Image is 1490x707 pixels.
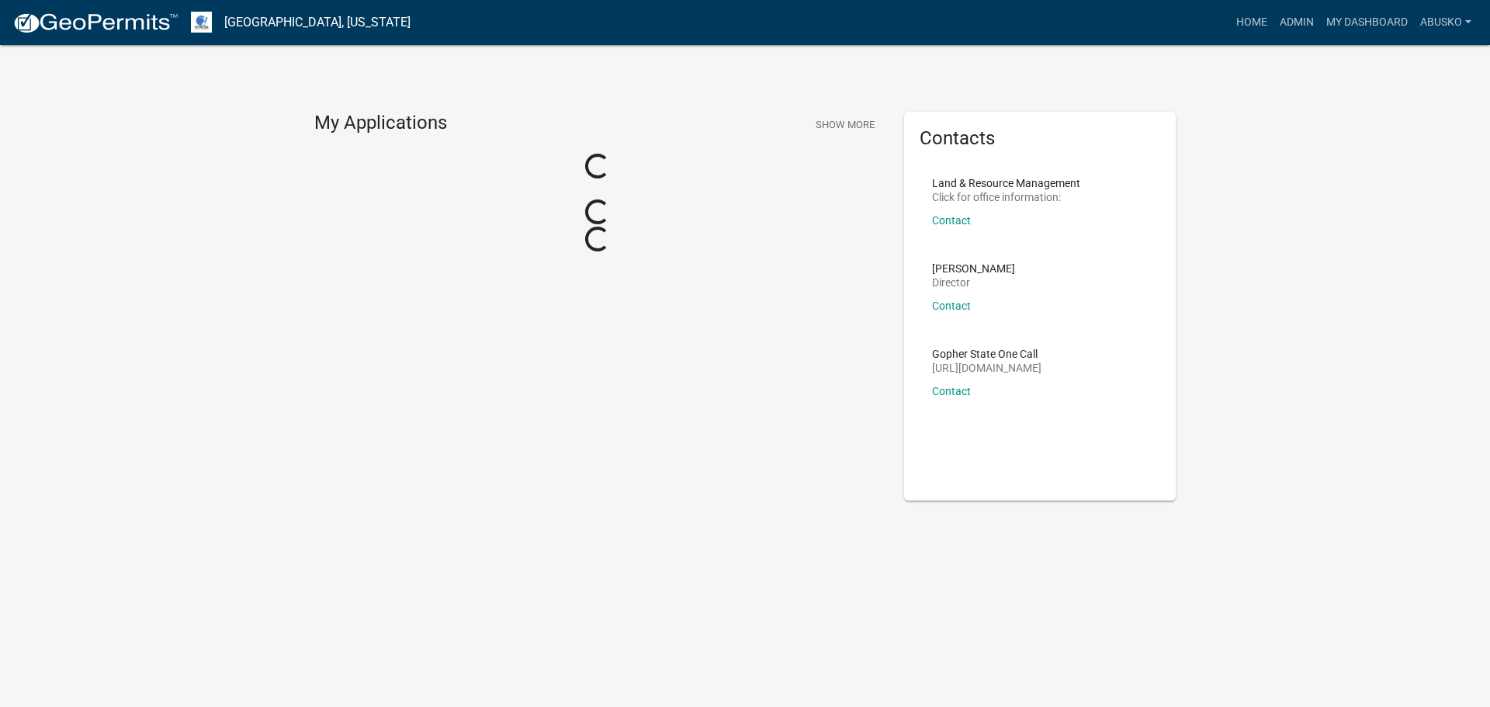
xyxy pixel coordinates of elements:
a: [GEOGRAPHIC_DATA], [US_STATE] [224,9,411,36]
p: Gopher State One Call [932,348,1041,359]
h4: My Applications [314,112,447,135]
a: Contact [932,300,971,312]
p: [URL][DOMAIN_NAME] [932,362,1041,373]
p: Click for office information: [932,192,1080,203]
a: Home [1230,8,1273,37]
h5: Contacts [920,127,1160,150]
p: Director [932,277,1015,288]
button: Show More [809,112,881,137]
img: Otter Tail County, Minnesota [191,12,212,33]
a: Contact [932,214,971,227]
a: My Dashboard [1320,8,1414,37]
a: abusko [1414,8,1478,37]
p: Land & Resource Management [932,178,1080,189]
a: Admin [1273,8,1320,37]
p: [PERSON_NAME] [932,263,1015,274]
a: Contact [932,385,971,397]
